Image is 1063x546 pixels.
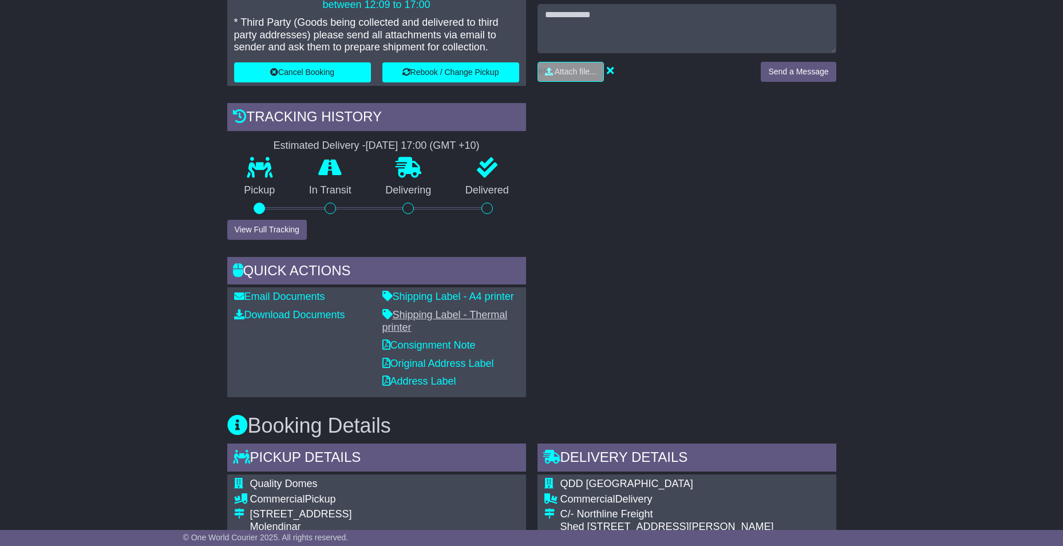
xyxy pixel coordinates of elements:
[250,508,432,521] div: [STREET_ADDRESS]
[250,478,318,489] span: Quality Domes
[227,140,526,152] div: Estimated Delivery -
[560,493,615,505] span: Commercial
[382,375,456,387] a: Address Label
[382,339,476,351] a: Consignment Note
[366,140,480,152] div: [DATE] 17:00 (GMT +10)
[234,62,371,82] button: Cancel Booking
[382,62,519,82] button: Rebook / Change Pickup
[234,17,519,54] p: * Third Party (Goods being collected and delivered to third party addresses) please send all atta...
[369,184,449,197] p: Delivering
[227,103,526,134] div: Tracking history
[292,184,369,197] p: In Transit
[560,478,693,489] span: QDD [GEOGRAPHIC_DATA]
[250,521,432,533] div: Molendinar
[234,291,325,302] a: Email Documents
[250,493,305,505] span: Commercial
[448,184,526,197] p: Delivered
[761,62,836,82] button: Send a Message
[227,220,307,240] button: View Full Tracking
[250,493,432,506] div: Pickup
[382,309,508,333] a: Shipping Label - Thermal printer
[227,257,526,288] div: Quick Actions
[560,493,781,506] div: Delivery
[538,444,836,474] div: Delivery Details
[227,184,293,197] p: Pickup
[183,533,349,542] span: © One World Courier 2025. All rights reserved.
[382,358,494,369] a: Original Address Label
[234,309,345,321] a: Download Documents
[382,291,514,302] a: Shipping Label - A4 printer
[560,521,781,533] div: Shed [STREET_ADDRESS][PERSON_NAME]
[227,414,836,437] h3: Booking Details
[227,444,526,474] div: Pickup Details
[560,508,781,521] div: C/- Northline Freight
